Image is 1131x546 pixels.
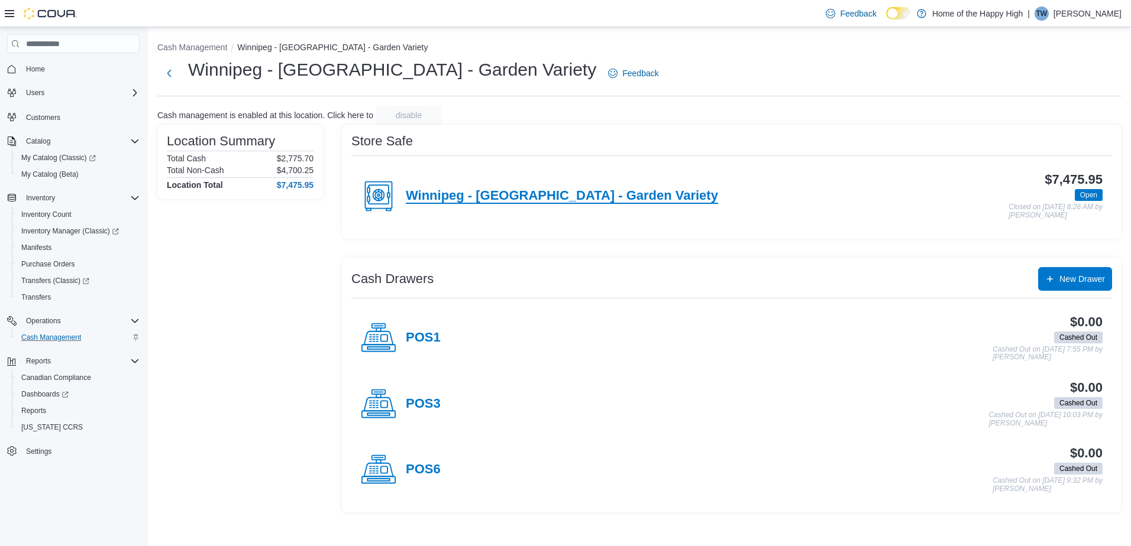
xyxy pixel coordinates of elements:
[17,387,73,401] a: Dashboards
[1038,267,1112,291] button: New Drawer
[351,134,413,148] h3: Store Safe
[21,314,140,328] span: Operations
[21,333,81,342] span: Cash Management
[21,86,49,100] button: Users
[1070,381,1103,395] h3: $0.00
[1070,315,1103,329] h3: $0.00
[26,447,51,456] span: Settings
[17,257,80,271] a: Purchase Orders
[17,224,124,238] a: Inventory Manager (Classic)
[21,191,60,205] button: Inventory
[406,396,441,412] h4: POS3
[17,370,140,385] span: Canadian Compliance
[2,60,144,77] button: Home
[1045,173,1103,187] h3: $7,475.95
[2,108,144,125] button: Customers
[277,180,314,190] h4: $7,475.95
[1036,6,1048,21] span: TW
[21,134,55,148] button: Catalog
[26,316,61,326] span: Operations
[351,272,434,286] h3: Cash Drawers
[21,153,96,162] span: My Catalog (Classic)
[2,133,144,149] button: Catalog
[12,402,144,419] button: Reports
[21,406,46,415] span: Reports
[2,313,144,329] button: Operations
[2,443,144,460] button: Settings
[17,240,140,255] span: Manifests
[17,290,56,304] a: Transfers
[376,106,442,125] button: disable
[21,444,140,459] span: Settings
[932,6,1023,21] p: Home of the Happy High
[26,113,60,122] span: Customers
[12,369,144,386] button: Canadian Compliance
[188,58,596,82] h1: Winnipeg - [GEOGRAPHIC_DATA] - Garden Variety
[603,61,663,85] a: Feedback
[277,154,314,163] p: $2,775.70
[21,354,140,368] span: Reports
[1059,398,1097,408] span: Cashed Out
[17,330,140,344] span: Cash Management
[167,134,275,148] h3: Location Summary
[21,276,89,285] span: Transfers (Classic)
[21,210,72,219] span: Inventory Count
[17,404,51,418] a: Reports
[21,170,79,179] span: My Catalog (Beta)
[167,180,223,190] h4: Location Total
[26,193,55,203] span: Inventory
[17,151,140,165] span: My Catalog (Classic)
[1080,190,1097,200] span: Open
[167,165,224,175] h6: Total Non-Cash
[1059,273,1105,285] span: New Drawer
[1054,6,1122,21] p: [PERSON_NAME]
[1054,397,1103,409] span: Cashed Out
[24,8,77,19] img: Cova
[993,477,1103,493] p: Cashed Out on [DATE] 9:32 PM by [PERSON_NAME]
[17,240,56,255] a: Manifests
[21,314,66,328] button: Operations
[2,353,144,369] button: Reports
[17,274,94,288] a: Transfers (Classic)
[406,330,441,346] h4: POS1
[17,404,140,418] span: Reports
[17,151,101,165] a: My Catalog (Classic)
[1027,6,1030,21] p: |
[12,223,144,239] a: Inventory Manager (Classic)
[17,420,88,434] a: [US_STATE] CCRS
[21,354,56,368] button: Reports
[157,43,227,52] button: Cash Management
[17,207,76,222] a: Inventory Count
[21,243,51,252] span: Manifests
[17,420,140,434] span: Washington CCRS
[1009,203,1103,219] p: Closed on [DATE] 8:26 AM by [PERSON_NAME]
[21,226,119,236] span: Inventory Manager (Classic)
[21,444,56,459] a: Settings
[21,373,91,382] span: Canadian Compliance
[157,41,1122,56] nav: An example of EuiBreadcrumbs
[157,61,181,85] button: Next
[1059,463,1097,474] span: Cashed Out
[21,292,51,302] span: Transfers
[17,257,140,271] span: Purchase Orders
[1070,446,1103,460] h3: $0.00
[1054,463,1103,474] span: Cashed Out
[17,330,86,344] a: Cash Management
[12,256,144,272] button: Purchase Orders
[17,387,140,401] span: Dashboards
[396,109,422,121] span: disable
[12,329,144,346] button: Cash Management
[406,462,441,477] h4: POS6
[12,149,144,166] a: My Catalog (Classic)
[237,43,428,52] button: Winnipeg - [GEOGRAPHIC_DATA] - Garden Variety
[21,259,75,269] span: Purchase Orders
[1075,189,1103,201] span: Open
[12,386,144,402] a: Dashboards
[12,206,144,223] button: Inventory Count
[12,166,144,183] button: My Catalog (Beta)
[21,110,65,125] a: Customers
[406,188,718,204] h4: Winnipeg - [GEOGRAPHIC_DATA] - Garden Variety
[167,154,206,163] h6: Total Cash
[17,167,83,181] a: My Catalog (Beta)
